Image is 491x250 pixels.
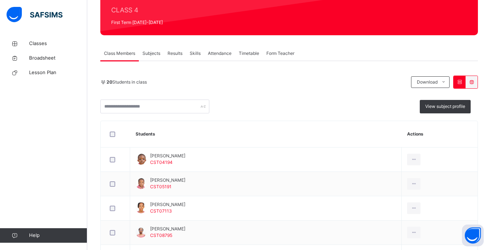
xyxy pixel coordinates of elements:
span: Class Members [104,50,135,57]
span: Classes [29,40,87,47]
span: Help [29,232,87,239]
span: Lesson Plan [29,69,87,76]
span: CST07113 [150,208,172,214]
span: [PERSON_NAME] [150,226,185,232]
span: [PERSON_NAME] [150,177,185,184]
img: safsims [7,7,63,22]
span: Form Teacher [266,50,294,57]
span: CST08795 [150,233,172,238]
span: Subjects [142,50,160,57]
span: [PERSON_NAME] [150,153,185,159]
span: [PERSON_NAME] [150,201,185,208]
span: Results [168,50,182,57]
span: Timetable [239,50,259,57]
span: CST05191 [150,184,172,189]
span: CST04194 [150,160,173,165]
span: Broadsheet [29,55,87,62]
span: Students in class [106,79,147,85]
b: 20 [106,79,112,85]
span: View subject profile [425,103,465,110]
span: Attendance [208,50,232,57]
span: Skills [190,50,201,57]
span: Download [417,79,438,85]
button: Open asap [462,225,484,246]
th: Actions [402,121,478,148]
th: Students [130,121,402,148]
